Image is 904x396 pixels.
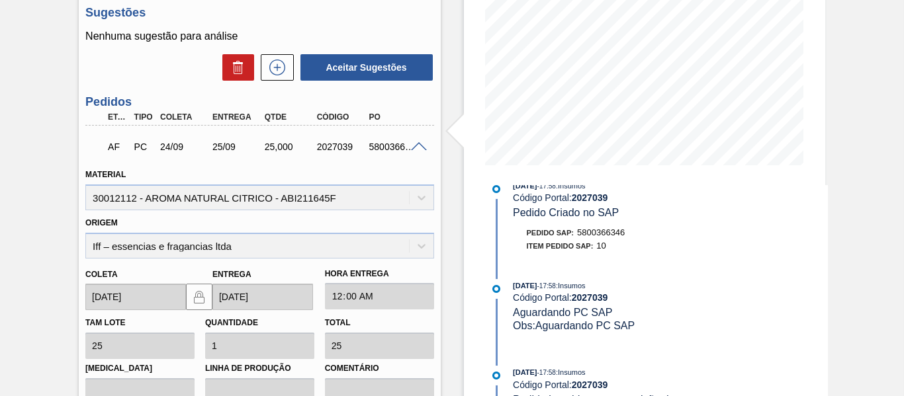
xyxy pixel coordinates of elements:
label: Tam lote [85,318,125,327]
div: 25/09/2025 [209,141,265,152]
h3: Pedidos [85,95,433,109]
span: Aguardando PC SAP [513,307,612,318]
div: 5800366346 [366,141,422,152]
div: Aceitar Sugestões [294,53,434,82]
label: Linha de Produção [205,359,314,378]
strong: 2027039 [572,192,608,203]
div: Aguardando Faturamento [105,132,130,161]
strong: 2027039 [572,292,608,303]
strong: 2027039 [572,379,608,390]
div: 24/09/2025 [157,141,213,152]
input: dd/mm/yyyy [212,284,313,310]
span: : Insumos [556,182,586,190]
span: 10 [596,241,606,251]
span: - 17:58 [537,369,556,376]
p: Nenhuma sugestão para análise [85,30,433,42]
div: Excluir Sugestões [216,54,254,81]
label: [MEDICAL_DATA] [85,359,195,378]
span: Item pedido SAP: [527,242,594,250]
div: Tipo [131,112,156,122]
label: Comentário [325,359,434,378]
input: dd/mm/yyyy [85,284,186,310]
div: Código Portal: [513,192,827,203]
span: : Insumos [556,368,586,376]
span: [DATE] [513,282,537,290]
span: - 17:58 [537,182,556,190]
img: atual [492,185,500,193]
div: Código Portal: [513,379,827,390]
span: [DATE] [513,182,537,190]
div: Pedido de Compra [131,141,156,152]
div: Código Portal: [513,292,827,303]
button: Aceitar Sugestões [300,54,433,81]
label: Entrega [212,270,251,279]
div: 25,000 [261,141,318,152]
label: Coleta [85,270,117,279]
span: - 17:58 [537,282,556,290]
span: Pedido SAP: [527,229,574,237]
span: : Insumos [556,282,586,290]
label: Quantidade [205,318,258,327]
span: 5800366346 [577,227,625,237]
img: atual [492,372,500,379]
div: Entrega [209,112,265,122]
h3: Sugestões [85,6,433,20]
div: Etapa [105,112,130,122]
div: PO [366,112,422,122]
button: locked [186,284,212,310]
span: [DATE] [513,368,537,376]
label: Total [325,318,351,327]
div: Nova sugestão [254,54,294,81]
label: Material [85,170,126,179]
span: Obs: Aguardando PC SAP [513,320,635,331]
img: atual [492,285,500,293]
div: Qtde [261,112,318,122]
label: Origem [85,218,118,227]
p: AF [108,141,126,152]
label: Hora Entrega [325,264,434,284]
div: Coleta [157,112,213,122]
div: 2027039 [314,141,370,152]
img: locked [191,289,207,305]
span: Pedido Criado no SAP [513,207,619,218]
div: Código [314,112,370,122]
